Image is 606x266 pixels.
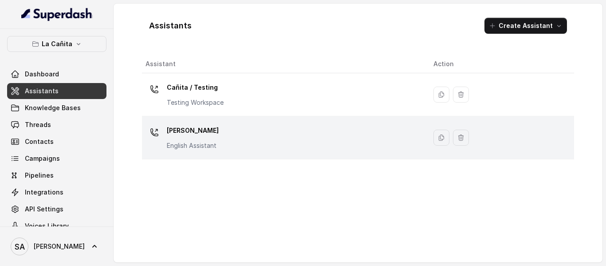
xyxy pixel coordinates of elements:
span: Dashboard [25,70,59,79]
a: API Settings [7,201,106,217]
span: [PERSON_NAME] [34,242,85,251]
a: Campaigns [7,151,106,167]
a: Contacts [7,134,106,150]
p: Testing Workspace [167,98,224,107]
span: API Settings [25,205,63,214]
span: Assistants [25,87,59,95]
span: Pipelines [25,171,54,180]
th: Action [426,55,574,73]
span: Voices Library [25,222,69,230]
span: Campaigns [25,154,60,163]
a: Dashboard [7,66,106,82]
a: Threads [7,117,106,133]
a: Assistants [7,83,106,99]
a: Voices Library [7,218,106,234]
th: Assistant [142,55,426,73]
span: Integrations [25,188,63,197]
p: English Assistant [167,141,219,150]
a: Integrations [7,184,106,200]
span: Knowledge Bases [25,103,81,112]
p: La Cañita [42,39,72,49]
a: [PERSON_NAME] [7,234,106,259]
p: [PERSON_NAME] [167,123,219,138]
a: Pipelines [7,167,106,183]
text: SA [15,242,25,251]
h1: Assistants [149,19,192,33]
span: Threads [25,120,51,129]
p: Cañita / Testing [167,80,224,95]
button: Create Assistant [484,18,567,34]
a: Knowledge Bases [7,100,106,116]
span: Contacts [25,137,54,146]
img: light.svg [21,7,93,21]
button: La Cañita [7,36,106,52]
